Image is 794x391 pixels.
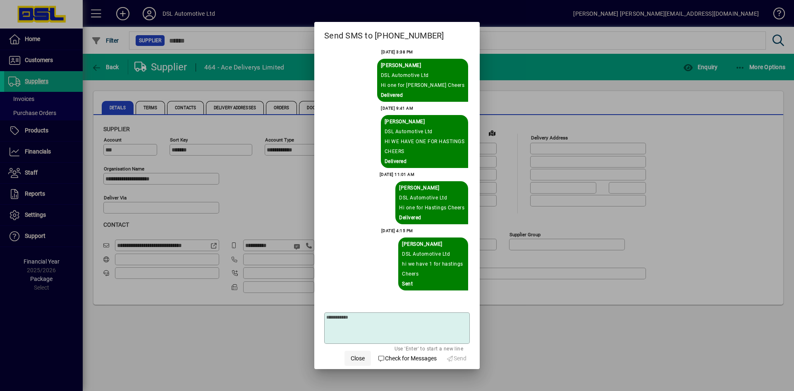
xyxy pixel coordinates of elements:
div: Sent By [381,60,465,70]
div: Delivered [381,90,465,100]
div: Sent By [402,239,464,249]
div: [DATE] 11:01 AM [380,170,415,180]
div: DSL Automotive Ltd hi we have 1 for hastings Cheers [402,249,464,279]
div: Delivered [399,213,464,223]
mat-hint: Use 'Enter' to start a new line [395,344,463,353]
div: Sent By [399,183,464,193]
div: DSL Automotive Ltd Hi one for Hastings Cheers [399,193,464,213]
h2: Send SMS to [PHONE_NUMBER] [314,22,480,46]
div: [DATE] 9:41 AM [381,103,413,113]
span: Check for Messages [378,354,437,363]
div: [DATE] 3:38 PM [381,47,413,57]
div: Sent By [385,117,465,127]
div: DSL Automotive Ltd HI WE HAVE ONE FOR HASTINGS CHEERS [385,127,465,156]
div: Delivered [385,156,465,166]
div: Sent [402,279,464,289]
button: Close [344,351,371,366]
span: Close [351,354,365,363]
button: Check for Messages [374,351,440,366]
div: [DATE] 4:15 PM [381,226,413,236]
div: DSL Automotive Ltd Hi one for [PERSON_NAME] Cheers [381,70,465,90]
